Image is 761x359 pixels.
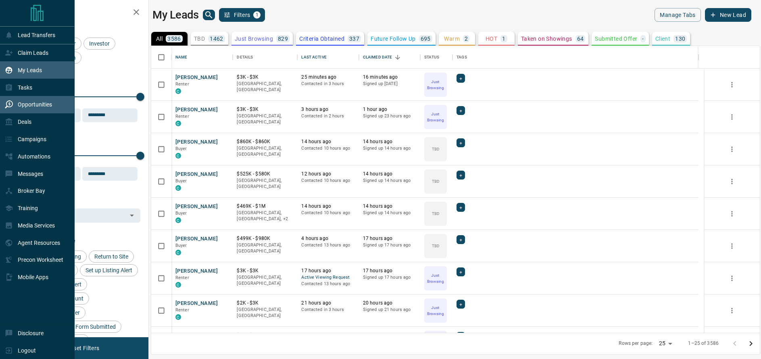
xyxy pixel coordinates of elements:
p: Just Browsing [425,79,446,91]
p: 3 hours ago [301,106,354,113]
p: [GEOGRAPHIC_DATA], [GEOGRAPHIC_DATA] [237,307,293,319]
p: 17 hours ago [363,267,416,274]
p: 20 hours ago [363,300,416,307]
p: 3586 [167,36,181,42]
div: Name [171,46,233,69]
span: Buyer [175,146,187,151]
div: + [457,74,465,83]
p: TBD [432,146,440,152]
p: TBD [432,211,440,217]
p: $2K - $3K [237,332,293,339]
p: $2K - $3K [237,300,293,307]
p: 130 [675,36,685,42]
p: 25 minutes ago [301,74,354,81]
button: Filters1 [219,8,265,22]
span: + [459,106,462,115]
p: Signed up 14 hours ago [363,177,416,184]
div: Last Active [297,46,359,69]
p: Signed up 14 hours ago [363,210,416,216]
button: [PERSON_NAME] [175,106,218,114]
p: Contacted in 3 hours [301,81,354,87]
span: Buyer [175,211,187,216]
div: + [457,138,465,147]
p: Signed up [DATE] [363,81,416,87]
span: Set up Listing Alert [83,267,135,273]
span: Return to Site [92,253,131,260]
div: Claimed Date [363,46,392,69]
div: condos.ca [175,217,181,223]
p: 17 hours ago [301,267,354,274]
span: Renter [175,81,189,87]
button: [PERSON_NAME] [175,235,218,243]
span: Renter [175,114,189,119]
p: 14 hours ago [363,171,416,177]
p: [GEOGRAPHIC_DATA], [GEOGRAPHIC_DATA] [237,145,293,158]
div: Details [237,46,253,69]
p: 1–25 of 3586 [688,340,719,347]
p: Signed up 21 hours ago [363,307,416,313]
div: + [457,171,465,179]
p: 12 hours ago [301,171,354,177]
div: condos.ca [175,250,181,255]
p: Just Browsing [425,111,446,123]
button: New Lead [705,8,751,22]
p: Contacted in 3 hours [301,307,354,313]
div: Tags [452,46,698,69]
p: $499K - $980K [237,235,293,242]
p: 17 hours ago [363,235,416,242]
span: Renter [175,307,189,313]
p: [GEOGRAPHIC_DATA], [GEOGRAPHIC_DATA] [237,81,293,93]
span: + [459,203,462,211]
div: + [457,267,465,276]
p: [GEOGRAPHIC_DATA], [GEOGRAPHIC_DATA] [237,274,293,287]
button: Reset Filters [61,341,104,355]
p: $3K - $3K [237,74,293,81]
p: Just Browsing [235,36,273,42]
span: + [459,171,462,179]
p: 829 [278,36,288,42]
span: Renter [175,275,189,280]
button: more [726,143,738,155]
p: 4 hours ago [301,235,354,242]
button: [PERSON_NAME] [175,300,218,307]
button: more [726,79,738,91]
button: [PERSON_NAME] [175,332,218,340]
p: 21 hours ago [301,332,354,339]
p: $3K - $3K [237,267,293,274]
div: Last Active [301,46,326,69]
span: + [459,268,462,276]
p: [GEOGRAPHIC_DATA], [GEOGRAPHIC_DATA] [237,177,293,190]
h2: Filters [26,8,140,18]
p: 1 hour ago [363,106,416,113]
p: 64 [577,36,584,42]
h1: My Leads [152,8,199,21]
div: condos.ca [175,282,181,288]
p: Rows per page: [619,340,653,347]
span: + [459,300,462,308]
p: Taken on Showings [521,36,572,42]
p: Contacted 10 hours ago [301,177,354,184]
p: TBD [432,178,440,184]
div: Details [233,46,297,69]
p: Warm [444,36,460,42]
button: Go to next page [743,336,759,352]
p: Criteria Obtained [299,36,344,42]
button: [PERSON_NAME] [175,74,218,81]
div: condos.ca [175,314,181,320]
div: + [457,235,465,244]
p: [GEOGRAPHIC_DATA], [GEOGRAPHIC_DATA] [237,113,293,125]
p: 14 hours ago [363,138,416,145]
button: more [726,272,738,284]
p: - [642,36,644,42]
p: 16 minutes ago [363,74,416,81]
div: + [457,203,465,212]
p: TBD [194,36,205,42]
p: 695 [421,36,431,42]
div: Status [420,46,452,69]
button: more [726,240,738,252]
p: Contacted in 2 hours [301,113,354,119]
p: Contacted 10 hours ago [301,145,354,152]
p: Future Follow Up [371,36,415,42]
button: more [726,175,738,188]
button: [PERSON_NAME] [175,171,218,178]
